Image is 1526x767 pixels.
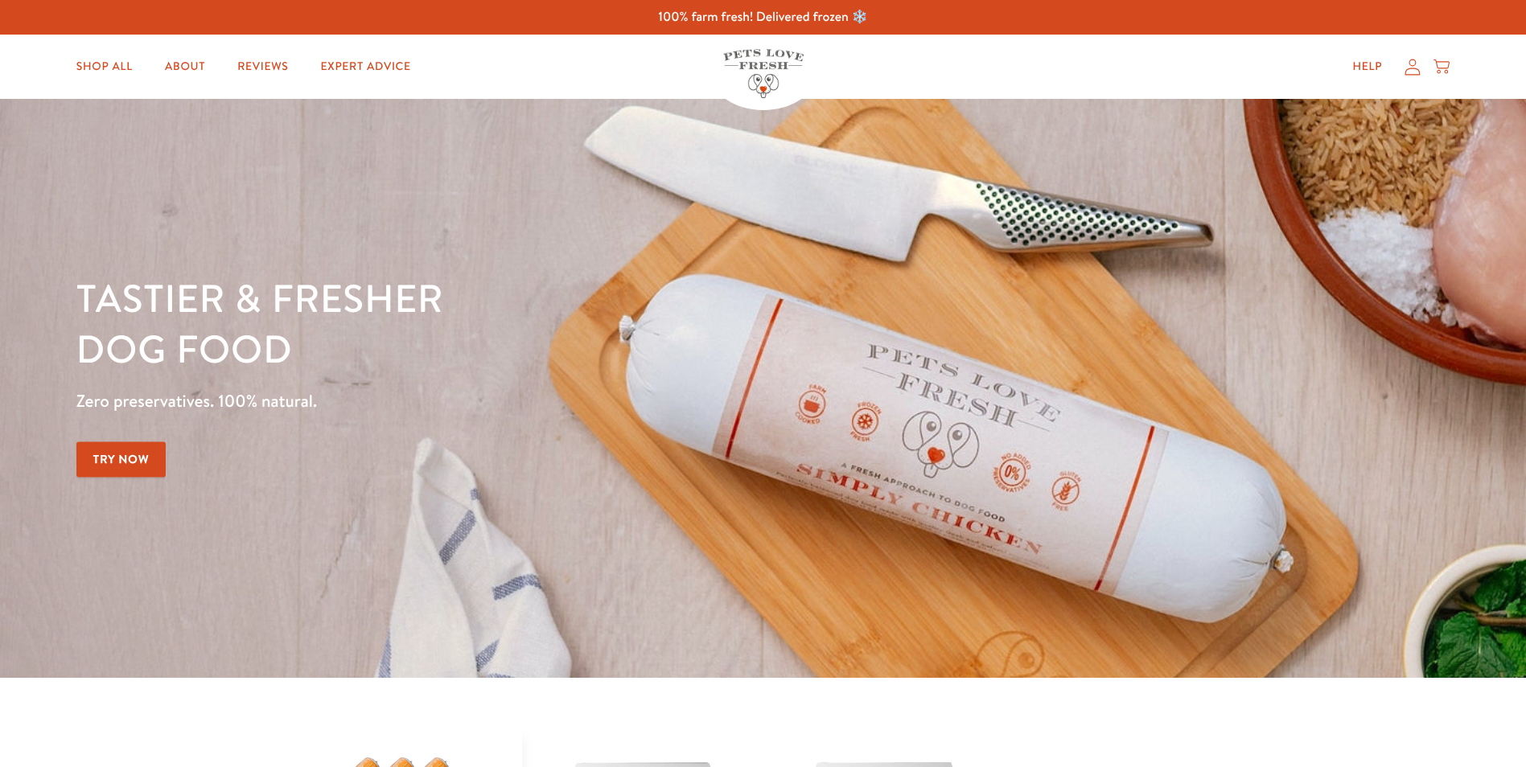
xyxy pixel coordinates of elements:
[152,51,218,83] a: About
[1339,51,1395,83] a: Help
[76,441,167,478] a: Try Now
[308,51,424,83] a: Expert Advice
[224,51,301,83] a: Reviews
[76,387,992,416] p: Zero preservatives. 100% natural.
[76,274,992,375] h1: Tastier & fresher dog food
[723,49,804,98] img: Pets Love Fresh
[64,51,146,83] a: Shop All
